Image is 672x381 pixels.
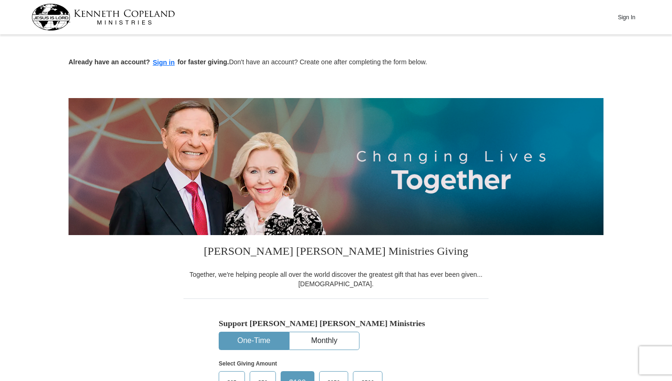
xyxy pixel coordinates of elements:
h5: Support [PERSON_NAME] [PERSON_NAME] Ministries [219,319,453,328]
strong: Already have an account? for faster giving. [69,58,229,66]
div: Together, we're helping people all over the world discover the greatest gift that has ever been g... [183,270,489,289]
button: Monthly [290,332,359,350]
h3: [PERSON_NAME] [PERSON_NAME] Ministries Giving [183,235,489,270]
p: Don't have an account? Create one after completing the form below. [69,57,603,68]
button: Sign in [150,57,178,68]
img: kcm-header-logo.svg [31,4,175,30]
button: One-Time [219,332,289,350]
strong: Select Giving Amount [219,360,277,367]
button: Sign In [612,10,641,24]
